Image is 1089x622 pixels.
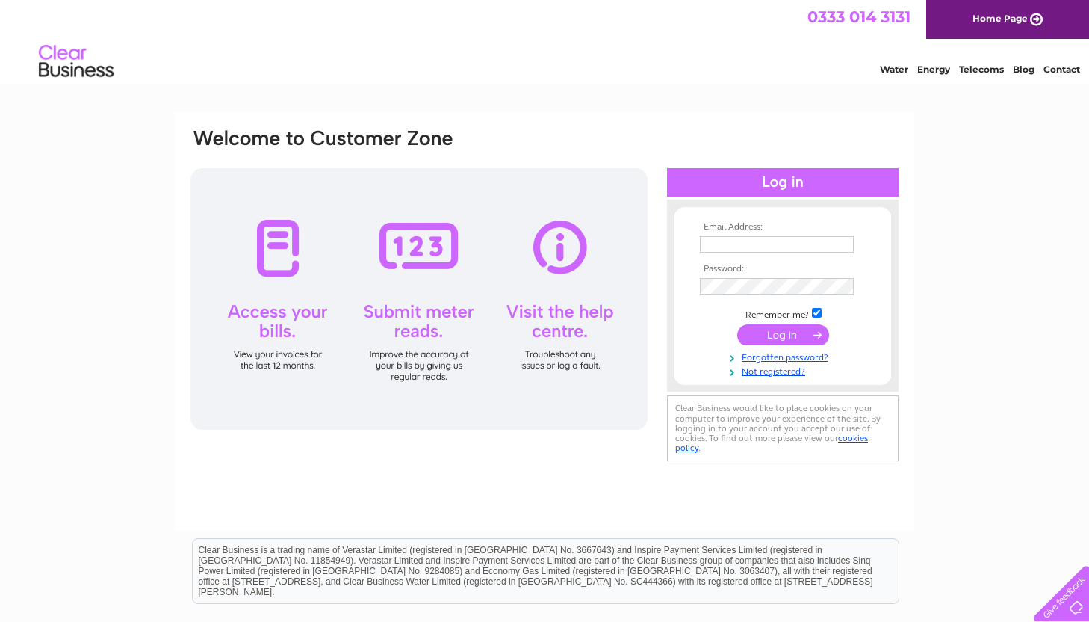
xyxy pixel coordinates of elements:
[807,7,910,26] a: 0333 014 3131
[696,306,869,321] td: Remember me?
[696,222,869,233] th: Email Address:
[667,395,899,461] div: Clear Business would like to place cookies on your computer to improve your experience of the sit...
[880,64,908,75] a: Water
[675,433,868,453] a: cookies policy
[38,39,114,84] img: logo.png
[959,64,1004,75] a: Telecoms
[1043,64,1080,75] a: Contact
[700,363,869,378] a: Not registered?
[696,264,869,274] th: Password:
[193,8,899,73] div: Clear Business is a trading name of Verastar Limited (registered in [GEOGRAPHIC_DATA] No. 3667643...
[700,349,869,363] a: Forgotten password?
[737,324,829,345] input: Submit
[1013,64,1034,75] a: Blog
[917,64,950,75] a: Energy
